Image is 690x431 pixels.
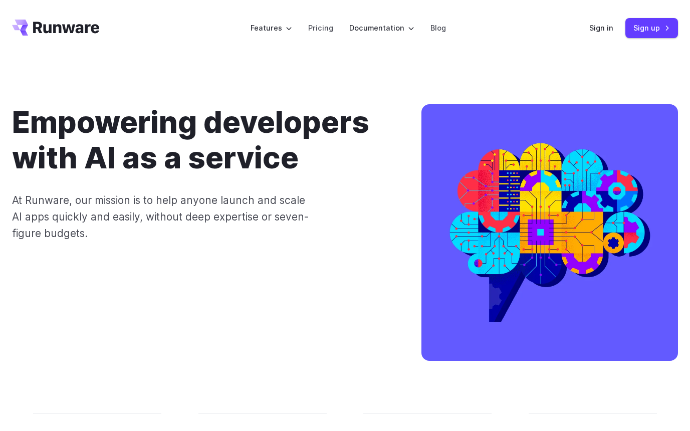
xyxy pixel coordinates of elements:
[589,22,613,34] a: Sign in
[251,22,292,34] label: Features
[430,22,446,34] a: Blog
[421,104,678,361] img: A colorful illustration of a brain made up of circuit boards
[308,22,333,34] a: Pricing
[12,192,314,242] p: At Runware, our mission is to help anyone launch and scale AI apps quickly and easily, without de...
[12,104,389,176] h1: Empowering developers with AI as a service
[625,18,678,38] a: Sign up
[349,22,414,34] label: Documentation
[12,20,99,36] a: Go to /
